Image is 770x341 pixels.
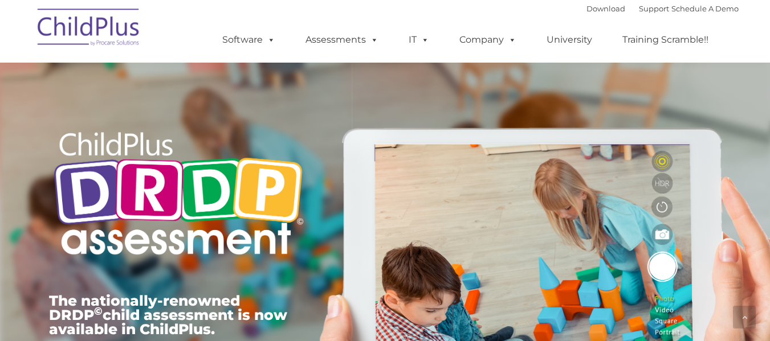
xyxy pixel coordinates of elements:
a: Assessments [294,28,390,51]
a: University [535,28,604,51]
img: Copyright - DRDP Logo Light [49,117,308,274]
a: Download [586,4,625,13]
sup: © [94,305,103,318]
a: IT [397,28,441,51]
span: The nationally-renowned DRDP child assessment is now available in ChildPlus. [49,292,287,338]
a: Software [211,28,287,51]
a: Training Scramble!! [611,28,720,51]
a: Schedule A Demo [671,4,739,13]
img: ChildPlus by Procare Solutions [32,1,146,57]
a: Company [448,28,528,51]
font: | [586,4,739,13]
a: Support [639,4,669,13]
